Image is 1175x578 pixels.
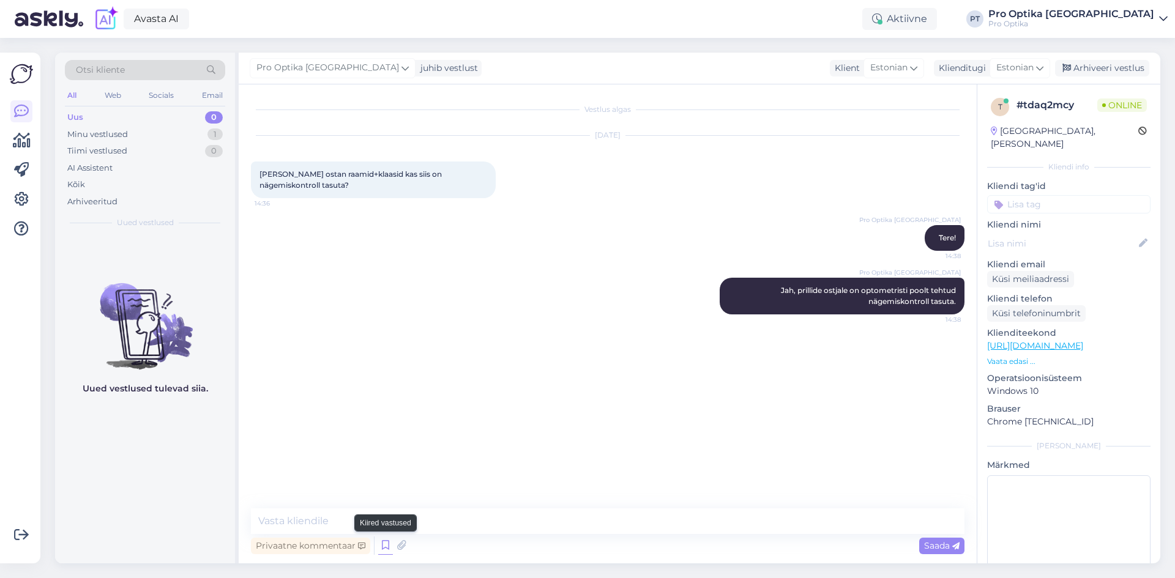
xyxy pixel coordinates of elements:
span: Pro Optika [GEOGRAPHIC_DATA] [859,215,961,224]
p: Kliendi telefon [987,292,1151,305]
span: 14:38 [915,251,961,261]
div: Minu vestlused [67,128,128,141]
div: Küsi telefoninumbrit [987,305,1086,322]
div: [DATE] [251,130,964,141]
div: AI Assistent [67,162,113,174]
span: Uued vestlused [117,217,174,228]
span: 14:36 [255,199,300,208]
span: Estonian [996,61,1034,75]
div: Kõik [67,179,85,191]
div: Kliendi info [987,161,1151,172]
div: 0 [205,111,223,124]
div: # tdaq2mcy [1016,98,1097,113]
p: Vaata edasi ... [987,356,1151,367]
p: Kliendi email [987,258,1151,271]
a: Avasta AI [124,9,189,29]
div: Arhiveeritud [67,196,117,208]
div: Email [200,87,225,103]
span: Jah, prillide ostjale on optometristi poolt tehtud nägemiskontroll tasuta. [781,286,958,306]
div: Aktiivne [862,8,937,30]
div: [GEOGRAPHIC_DATA], [PERSON_NAME] [991,125,1138,150]
div: Web [102,87,124,103]
div: [PERSON_NAME] [987,440,1151,451]
div: Küsi meiliaadressi [987,271,1074,287]
div: juhib vestlust [416,62,478,75]
div: Pro Optika [GEOGRAPHIC_DATA] [988,9,1154,19]
div: Tiimi vestlused [67,145,127,157]
span: Online [1097,98,1147,112]
span: Otsi kliente [76,64,125,76]
span: Saada [924,540,960,551]
span: Pro Optika [GEOGRAPHIC_DATA] [859,268,961,277]
span: t [998,102,1002,111]
div: Arhiveeri vestlus [1055,60,1149,76]
p: Kliendi tag'id [987,180,1151,193]
span: Pro Optika [GEOGRAPHIC_DATA] [256,61,399,75]
p: Uued vestlused tulevad siia. [83,382,208,395]
p: Brauser [987,402,1151,415]
div: 1 [207,128,223,141]
span: 14:38 [915,315,961,324]
p: Chrome [TECHNICAL_ID] [987,415,1151,428]
a: Pro Optika [GEOGRAPHIC_DATA]Pro Optika [988,9,1168,29]
img: No chats [55,261,235,371]
small: Kiired vastused [360,517,411,528]
p: Klienditeekond [987,327,1151,339]
span: [PERSON_NAME] ostan raamid+klaasid kas siis on nägemiskontroll tasuta? [259,169,444,190]
div: Pro Optika [988,19,1154,29]
div: Uus [67,111,83,124]
input: Lisa tag [987,195,1151,213]
div: PT [966,10,983,28]
p: Kliendi nimi [987,218,1151,231]
div: Klient [830,62,860,75]
div: 0 [205,145,223,157]
img: explore-ai [93,6,119,32]
p: Operatsioonisüsteem [987,372,1151,385]
span: Estonian [870,61,908,75]
a: [URL][DOMAIN_NAME] [987,340,1083,351]
p: Märkmed [987,459,1151,472]
div: Klienditugi [934,62,986,75]
p: Windows 10 [987,385,1151,398]
div: All [65,87,79,103]
div: Vestlus algas [251,104,964,115]
img: Askly Logo [10,62,33,86]
div: Privaatne kommentaar [251,538,370,554]
div: Socials [146,87,176,103]
span: Tere! [939,233,956,242]
input: Lisa nimi [988,237,1136,250]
